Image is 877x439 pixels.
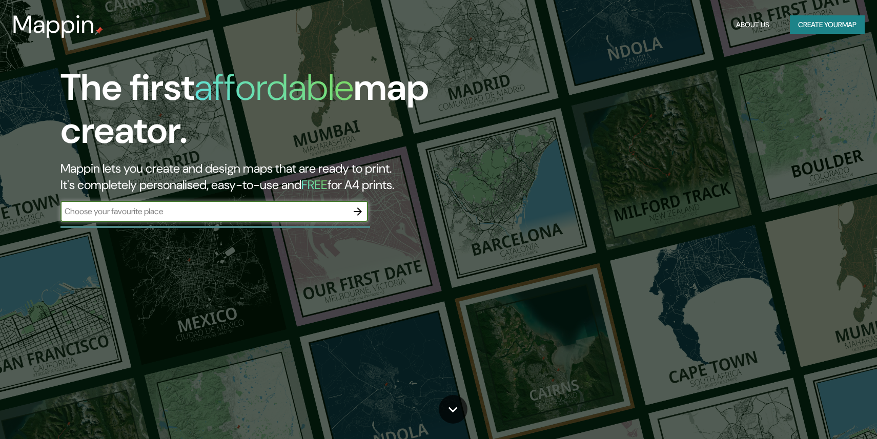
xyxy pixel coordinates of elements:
[60,205,348,217] input: Choose your favourite place
[736,18,769,31] font: About Us
[732,15,773,34] button: About Us
[790,15,865,34] button: Create yourmap
[95,27,103,35] img: mappin-pin
[301,177,328,193] h5: FREE
[60,66,499,160] h1: The first map creator.
[60,160,499,193] h2: Mappin lets you create and design maps that are ready to print. It's completely personalised, eas...
[12,10,95,39] h3: Mappin
[194,64,354,111] h1: affordable
[798,18,856,31] font: Create your map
